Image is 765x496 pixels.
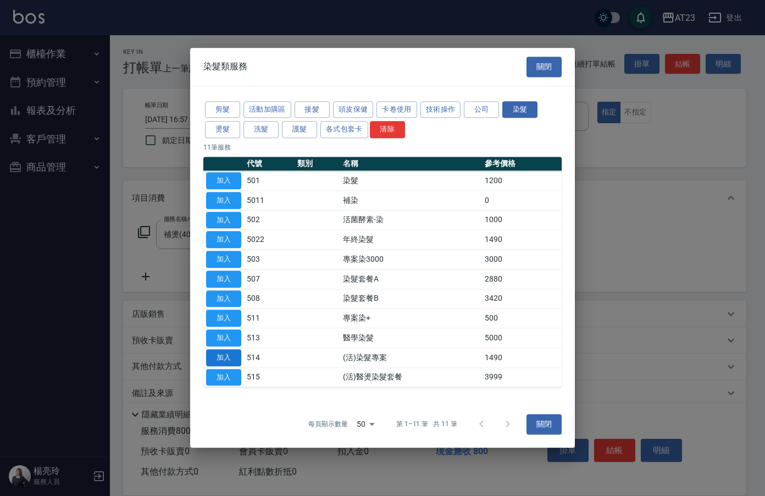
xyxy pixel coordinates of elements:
[464,101,499,118] button: 公司
[482,210,562,230] td: 1000
[205,122,240,139] button: 燙髮
[206,271,241,288] button: 加入
[340,348,482,368] td: (活)染髮專案
[340,250,482,269] td: 專案染3000
[295,157,340,171] th: 類別
[206,369,241,386] button: 加入
[206,212,241,229] button: 加入
[244,210,295,230] td: 502
[244,269,295,289] td: 507
[308,420,348,429] p: 每頁顯示數量
[482,230,562,250] td: 1490
[206,232,241,249] button: 加入
[340,230,482,250] td: 年終染髮
[482,250,562,269] td: 3000
[244,171,295,191] td: 501
[243,122,279,139] button: 洗髮
[340,328,482,348] td: 醫學染髮
[370,122,405,139] button: 清除
[340,171,482,191] td: 染髮
[244,348,295,368] td: 514
[333,101,374,118] button: 頭皮保健
[243,101,291,118] button: 活動加購區
[320,122,368,139] button: 各式包套卡
[502,101,537,118] button: 染髮
[282,122,317,139] button: 護髮
[482,328,562,348] td: 5000
[352,410,379,439] div: 50
[206,192,241,209] button: 加入
[295,101,330,118] button: 接髮
[482,157,562,171] th: 參考價格
[206,290,241,307] button: 加入
[206,251,241,268] button: 加入
[340,289,482,308] td: 染髮套餐B
[244,367,295,387] td: 515
[482,367,562,387] td: 3999
[482,191,562,211] td: 0
[244,289,295,308] td: 508
[206,172,241,189] button: 加入
[482,348,562,368] td: 1490
[340,367,482,387] td: (活)醫燙染髮套餐
[244,308,295,328] td: 511
[396,420,457,429] p: 第 1–11 筆 共 11 筆
[482,308,562,328] td: 500
[340,308,482,328] td: 專案染+
[203,142,562,152] p: 11 筆服務
[244,191,295,211] td: 5011
[376,101,417,118] button: 卡卷使用
[244,157,295,171] th: 代號
[244,328,295,348] td: 513
[206,349,241,366] button: 加入
[340,269,482,289] td: 染髮套餐A
[340,157,482,171] th: 名稱
[206,310,241,327] button: 加入
[203,62,247,73] span: 染髮類服務
[420,101,461,118] button: 技術操作
[244,230,295,250] td: 5022
[482,171,562,191] td: 1200
[206,329,241,346] button: 加入
[340,191,482,211] td: 補染
[205,101,240,118] button: 剪髮
[482,269,562,289] td: 2880
[340,210,482,230] td: 活菌酵素-染
[526,414,562,434] button: 關閉
[526,57,562,77] button: 關閉
[482,289,562,308] td: 3420
[244,250,295,269] td: 503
